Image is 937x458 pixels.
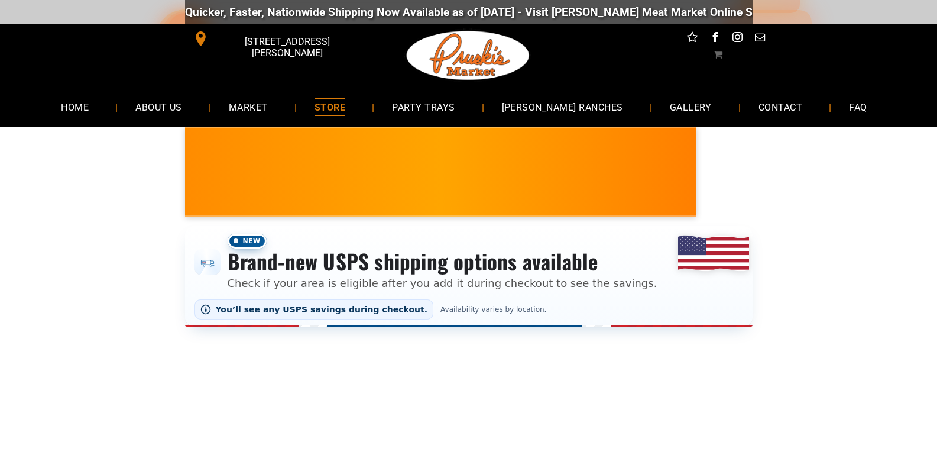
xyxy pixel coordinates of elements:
a: ABOUT US [118,91,200,122]
a: [PERSON_NAME] RANCHES [484,91,641,122]
a: GALLERY [652,91,730,122]
a: instagram [730,30,745,48]
img: Pruski-s+Market+HQ+Logo2-1920w.png [404,24,532,88]
a: STORE [297,91,363,122]
p: Check if your area is eligible after you add it during checkout to see the savings. [228,275,657,291]
span: You’ll see any USPS savings during checkout. [216,305,428,314]
span: New [228,234,267,249]
a: [STREET_ADDRESS][PERSON_NAME] [185,30,366,48]
span: Availability varies by location. [438,305,549,314]
h3: Brand-new USPS shipping options available [228,249,657,275]
a: facebook [707,30,722,48]
a: MARKET [211,91,286,122]
a: FAQ [831,91,884,122]
a: PARTY TRAYS [374,91,472,122]
div: Shipping options announcement [185,226,753,327]
a: HOME [43,91,106,122]
div: Quicker, Faster, Nationwide Shipping Now Available as of [DATE] - Visit [PERSON_NAME] Meat Market... [185,5,901,19]
span: [STREET_ADDRESS][PERSON_NAME] [210,30,363,64]
a: Social network [685,30,700,48]
a: email [752,30,767,48]
a: CONTACT [741,91,820,122]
